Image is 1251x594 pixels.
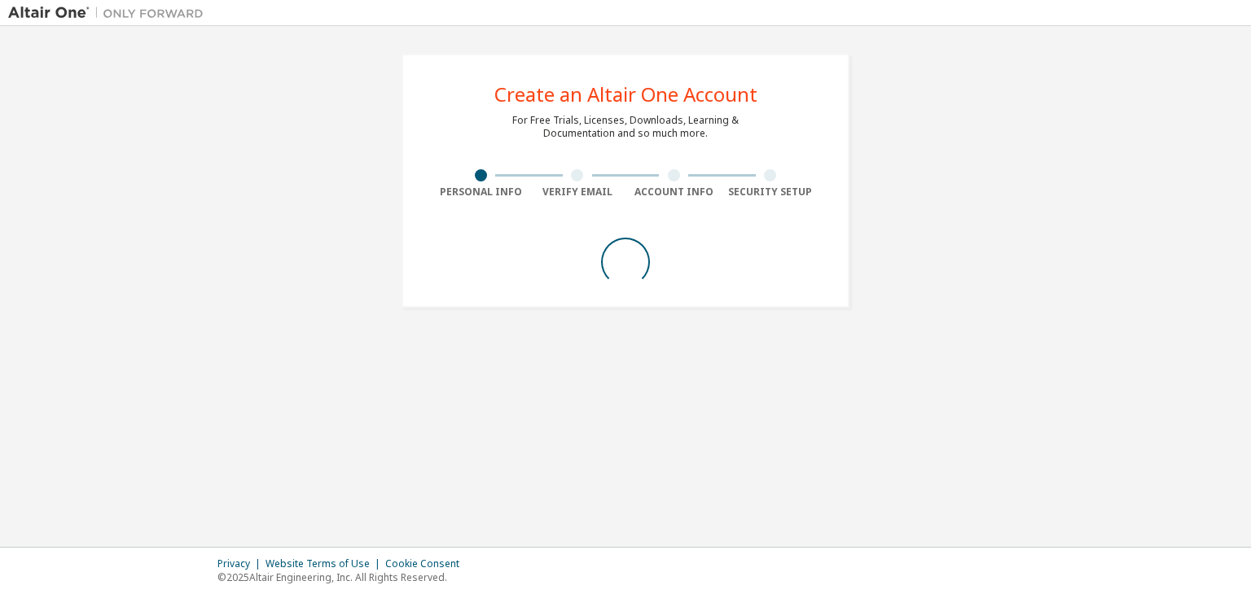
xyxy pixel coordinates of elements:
[432,186,529,199] div: Personal Info
[266,557,385,570] div: Website Terms of Use
[494,85,757,104] div: Create an Altair One Account
[217,557,266,570] div: Privacy
[722,186,819,199] div: Security Setup
[529,186,626,199] div: Verify Email
[512,114,739,140] div: For Free Trials, Licenses, Downloads, Learning & Documentation and so much more.
[385,557,469,570] div: Cookie Consent
[625,186,722,199] div: Account Info
[8,5,212,21] img: Altair One
[217,570,469,584] p: © 2025 Altair Engineering, Inc. All Rights Reserved.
